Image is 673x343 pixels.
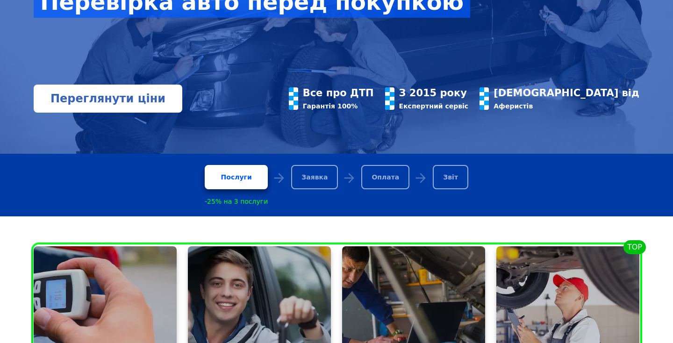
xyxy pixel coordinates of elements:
[494,87,639,99] div: [DEMOGRAPHIC_DATA] від
[291,165,338,189] div: Заявка
[205,165,268,189] a: Послуги
[303,87,374,99] div: Все про ДТП
[399,102,469,110] div: Експертний сервіс
[361,165,409,189] div: Оплата
[303,102,374,110] div: Гарантія 100%
[433,165,468,189] div: Звіт
[205,198,268,205] div: -25% на 3 послуги
[34,85,182,113] a: Переглянути ціни
[494,102,639,110] div: Аферистів
[399,87,469,99] div: З 2015 року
